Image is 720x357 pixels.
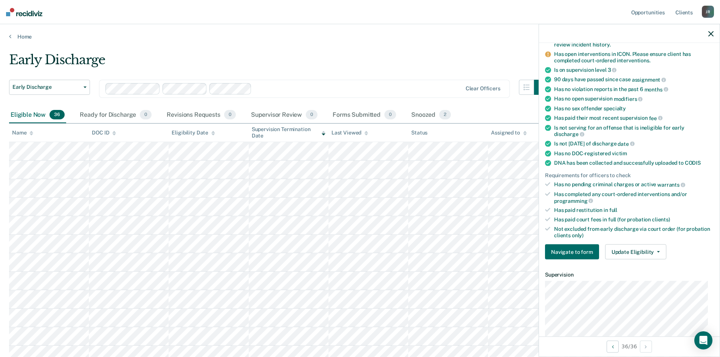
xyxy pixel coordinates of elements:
[554,105,714,111] div: Has no sex offender
[491,130,526,136] div: Assigned to
[604,105,626,111] span: specialty
[605,244,666,260] button: Update Eligibility
[9,52,549,74] div: Early Discharge
[554,51,714,63] div: Has open interventions in ICON. Please ensure client has completed court-ordered interventions.
[78,107,153,124] div: Ready for Discharge
[554,96,714,102] div: Has no open supervision
[50,110,65,120] span: 36
[331,107,398,124] div: Forms Submitted
[694,331,712,349] div: Open Intercom Messenger
[554,181,714,188] div: Has no pending criminal charges or active
[554,131,584,137] span: discharge
[252,126,325,139] div: Supervision Termination Date
[331,130,368,136] div: Last Viewed
[545,244,599,260] button: Navigate to form
[554,66,714,73] div: Is on supervision level
[702,6,714,18] div: J R
[12,130,33,136] div: Name
[649,115,663,121] span: fee
[439,110,451,120] span: 2
[554,76,714,83] div: 90 days have passed since case
[608,67,617,73] span: 3
[612,150,627,156] span: victim
[539,336,720,356] div: 36 / 36
[614,96,643,102] span: modifiers
[224,110,236,120] span: 0
[652,216,670,223] span: clients)
[609,207,617,213] span: full
[545,272,714,278] dt: Supervision
[640,340,652,352] button: Next Opportunity
[657,182,685,188] span: warrants
[92,130,116,136] div: DOC ID
[554,140,714,147] div: Is not [DATE] of discharge
[554,226,714,238] div: Not excluded from early discharge via court order (for probation clients
[554,86,714,93] div: Has no violation reports in the past 6
[545,172,714,178] div: Requirements for officers to check
[554,150,714,156] div: Has no DOC-registered
[410,107,452,124] div: Snoozed
[554,124,714,137] div: Is not serving for an offense that is ineligible for early
[554,114,714,121] div: Has paid their most recent supervision
[545,244,602,260] a: Navigate to form link
[411,130,427,136] div: Status
[9,107,66,124] div: Eligible Now
[554,207,714,213] div: Has paid restitution in
[554,216,714,223] div: Has paid court fees in full (for probation
[12,84,81,90] span: Early Discharge
[632,76,666,82] span: assignment
[685,159,701,165] span: CODIS
[249,107,319,124] div: Supervisor Review
[384,110,396,120] span: 0
[554,198,593,204] span: programming
[607,340,619,352] button: Previous Opportunity
[644,86,668,92] span: months
[466,85,500,92] div: Clear officers
[572,232,584,238] span: only)
[306,110,317,120] span: 0
[140,110,152,120] span: 0
[172,130,215,136] div: Eligibility Date
[165,107,237,124] div: Revisions Requests
[554,191,714,204] div: Has completed any court-ordered interventions and/or
[554,159,714,166] div: DNA has been collected and successfully uploaded to
[6,8,42,16] img: Recidiviz
[618,141,634,147] span: date
[9,33,711,40] a: Home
